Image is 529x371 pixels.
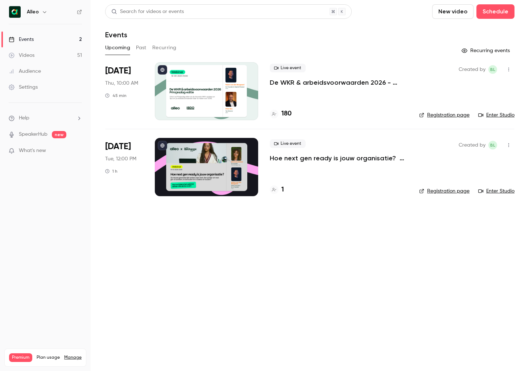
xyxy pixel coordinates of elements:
[490,141,495,149] span: BL
[458,45,514,56] button: Recurring events
[459,65,485,74] span: Created by
[105,155,136,163] span: Tue, 12:00 PM
[432,4,474,19] button: New video
[105,168,117,174] div: 1 h
[19,131,47,138] a: SpeakerHub
[9,68,41,75] div: Audience
[105,30,127,39] h1: Events
[105,65,131,77] span: [DATE]
[136,42,146,54] button: Past
[9,353,32,362] span: Premium
[478,187,514,195] a: Enter Studio
[490,65,495,74] span: BL
[19,114,29,122] span: Help
[9,36,34,43] div: Events
[9,52,34,59] div: Videos
[37,355,60,361] span: Plan usage
[419,111,470,119] a: Registration page
[105,138,143,196] div: Oct 14 Tue, 12:00 PM (Europe/Amsterdam)
[270,185,284,195] a: 1
[270,78,408,87] a: De WKR & arbeidsvoorwaarden 2026 - [DATE] editie
[281,109,292,119] h4: 180
[27,8,39,16] h6: Alleo
[9,114,82,122] li: help-dropdown-opener
[105,80,138,87] span: Thu, 10:00 AM
[105,62,143,120] div: Sep 18 Thu, 10:00 AM (Europe/Amsterdam)
[281,185,284,195] h4: 1
[478,111,514,119] a: Enter Studio
[419,187,470,195] a: Registration page
[270,154,408,163] a: Hoe next gen ready is jouw organisatie? Alleo x The Recharge Club
[488,141,497,149] span: Bernice Lohr
[111,8,184,16] div: Search for videos or events
[9,84,38,91] div: Settings
[105,93,127,98] div: 45 min
[270,139,306,148] span: Live event
[270,64,306,72] span: Live event
[152,42,177,54] button: Recurring
[105,141,131,152] span: [DATE]
[64,355,82,361] a: Manage
[270,109,292,119] a: 180
[105,42,130,54] button: Upcoming
[52,131,66,138] span: new
[9,6,21,18] img: Alleo
[488,65,497,74] span: Bernice Lohr
[73,148,82,154] iframe: Noticeable Trigger
[459,141,485,149] span: Created by
[476,4,514,19] button: Schedule
[19,147,46,155] span: What's new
